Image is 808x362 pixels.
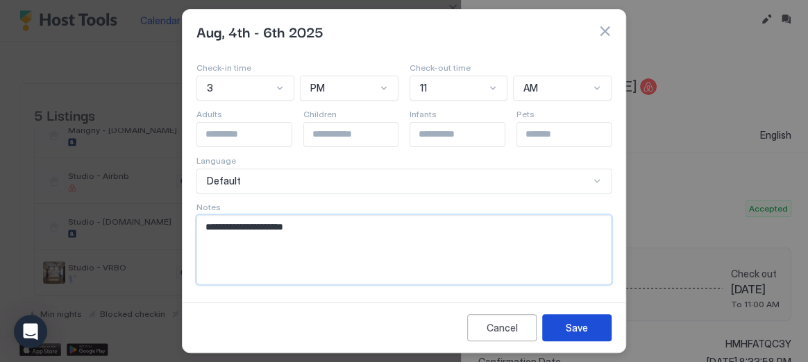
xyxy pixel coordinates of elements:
span: Infants [410,109,437,119]
textarea: Input Field [197,216,611,284]
span: Children [303,109,337,119]
div: Save [566,320,588,335]
span: Check-in time [196,62,251,73]
span: Notes [196,202,221,212]
span: 3 [207,82,213,94]
input: Input Field [197,123,311,146]
span: AM [523,82,538,94]
span: Check-out time [410,62,471,73]
span: Adults [196,109,222,119]
button: Save [542,314,612,341]
span: Default [207,175,241,187]
span: Language [196,155,236,166]
span: PM [310,82,325,94]
div: Cancel [487,320,518,335]
span: Aug, 4th - 6th 2025 [196,21,323,42]
button: Cancel [467,314,537,341]
input: Input Field [410,123,524,146]
span: 11 [420,82,427,94]
span: Pets [516,109,535,119]
div: Open Intercom Messenger [14,315,47,348]
input: Input Field [517,123,631,146]
input: Input Field [304,123,418,146]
